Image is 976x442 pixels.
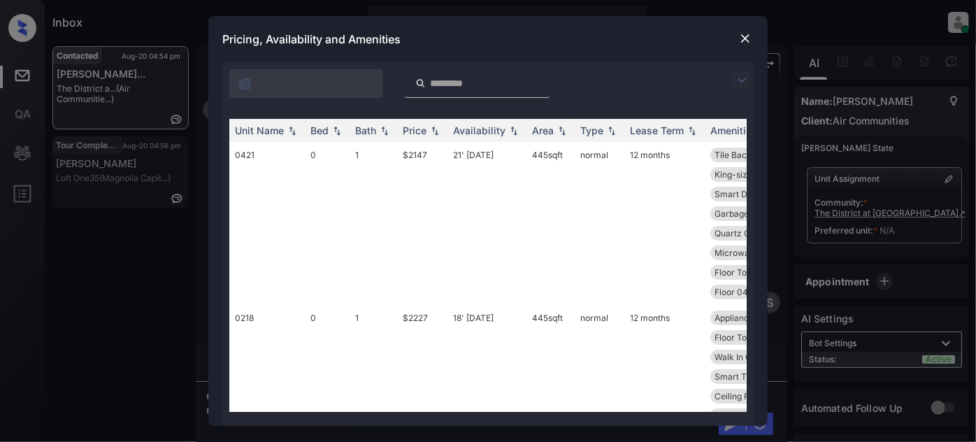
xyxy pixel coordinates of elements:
[555,126,569,136] img: sorting
[575,142,624,305] td: normal
[715,228,785,238] span: Quartz Countert...
[715,208,787,219] span: Garbage disposa...
[715,391,759,401] span: Ceiling Fan
[378,126,392,136] img: sorting
[715,267,777,278] span: Floor To Ceilin...
[285,126,299,136] img: sorting
[310,124,329,136] div: Bed
[630,124,684,136] div: Lease Term
[710,124,757,136] div: Amenities
[715,352,775,362] span: Walk In Closets
[526,142,575,305] td: 445 sqft
[507,126,521,136] img: sorting
[447,142,526,305] td: 21' [DATE]
[397,142,447,305] td: $2147
[428,126,442,136] img: sorting
[330,126,344,136] img: sorting
[738,31,752,45] img: close
[208,16,768,62] div: Pricing, Availability and Amenities
[715,189,782,199] span: Smart Door Lock
[715,150,777,160] span: Tile Backsplash
[715,371,791,382] span: Smart Thermosta...
[715,287,748,297] span: Floor 04
[715,248,759,258] span: Microwave
[532,124,554,136] div: Area
[715,313,782,323] span: Appliances Stai...
[605,126,619,136] img: sorting
[229,142,305,305] td: 0421
[238,77,252,91] img: icon-zuma
[350,142,397,305] td: 1
[453,124,505,136] div: Availability
[403,124,426,136] div: Price
[235,124,284,136] div: Unit Name
[305,142,350,305] td: 0
[685,126,699,136] img: sorting
[415,77,426,90] img: icon-zuma
[580,124,603,136] div: Type
[733,72,750,89] img: icon-zuma
[715,332,777,343] span: Floor To Ceilin...
[355,124,376,136] div: Bath
[715,411,771,421] span: Wood Flooring
[624,142,705,305] td: 12 months
[715,169,784,180] span: King-size bedro...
